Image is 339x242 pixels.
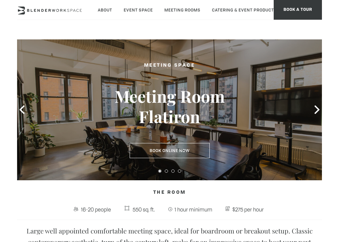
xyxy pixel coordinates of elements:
[130,143,210,158] a: Book Online Now
[17,186,322,199] h4: The Room
[173,204,214,215] span: 1 hour minimum
[131,204,157,215] span: 550 sq. ft.
[94,86,245,127] h3: Meeting Room Flatiron
[94,61,245,70] h2: Meeting Space
[231,204,265,215] span: $275 per hour
[79,204,113,215] span: 16-20 people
